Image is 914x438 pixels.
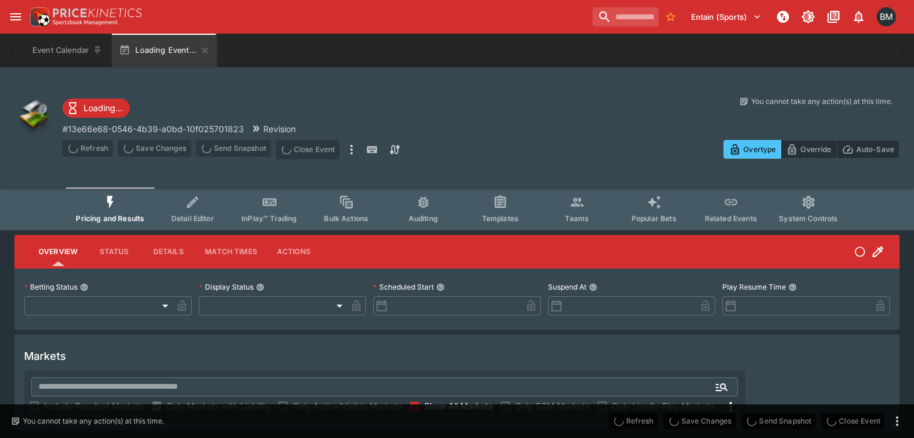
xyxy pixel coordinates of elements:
input: search [593,7,659,26]
span: Include Resulted Markets [44,400,144,412]
p: Override [800,143,831,156]
button: NOT Connected to PK [772,6,794,28]
span: Teams [565,214,589,223]
p: Overtype [743,143,776,156]
img: Sportsbook Management [53,20,118,25]
p: Scheduled Start [373,282,434,292]
button: more [344,140,359,159]
span: Related Events [705,214,757,223]
span: Only Markets with Liability [166,400,270,412]
svg: More [724,400,738,414]
div: Byron Monk [877,7,896,26]
button: Notifications [848,6,870,28]
span: Bulk Actions [324,214,368,223]
img: PriceKinetics Logo [26,5,50,29]
button: open drawer [5,6,26,28]
div: Event type filters [66,187,847,230]
button: Event Calendar [25,34,109,67]
p: You cannot take any action(s) at this time. [751,96,892,107]
span: System Controls [779,214,838,223]
div: Start From [724,140,900,159]
img: PriceKinetics [53,8,142,17]
p: Display Status [199,282,254,292]
span: InPlay™ Trading [242,214,297,223]
p: You cannot take any action(s) at this time. [23,416,164,427]
span: Popular Bets [632,214,677,223]
p: Play Resume Time [722,282,786,292]
button: Play Resume Time [788,283,797,291]
button: more [890,414,904,428]
span: Detail Editor [171,214,214,223]
button: Actions [267,237,321,266]
button: Details [141,237,195,266]
button: Open [711,376,733,398]
span: Templates [482,214,519,223]
p: Copy To Clipboard [62,123,244,135]
button: Scheduled Start [436,283,445,291]
button: Overview [29,237,87,266]
button: No Bookmarks [661,7,680,26]
button: Overtype [724,140,781,159]
p: Betting Status [24,282,78,292]
p: Auto-Save [856,143,894,156]
button: Suspend At [589,283,597,291]
button: Override [781,140,836,159]
button: Betting Status [80,283,88,291]
img: other.png [14,96,53,135]
span: Only Live/In-Play Markets [612,400,714,412]
p: Revision [263,123,296,135]
button: Auto-Save [836,140,900,159]
span: Show All Markets [424,400,493,412]
span: Pricing and Results [76,214,144,223]
button: Status [87,237,141,266]
button: Match Times [195,237,267,266]
span: Only SGM Markets [515,400,590,412]
button: Display Status [256,283,264,291]
span: Auditing [409,214,438,223]
p: Suspend At [548,282,586,292]
button: Toggle light/dark mode [797,6,819,28]
span: Only Active/Visible Markets [293,400,402,412]
p: Loading... [84,102,123,114]
button: Select Tenant [684,7,769,26]
button: Documentation [823,6,844,28]
h5: Markets [24,349,66,363]
button: Loading Event... [112,34,217,67]
button: Byron Monk [873,4,900,30]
